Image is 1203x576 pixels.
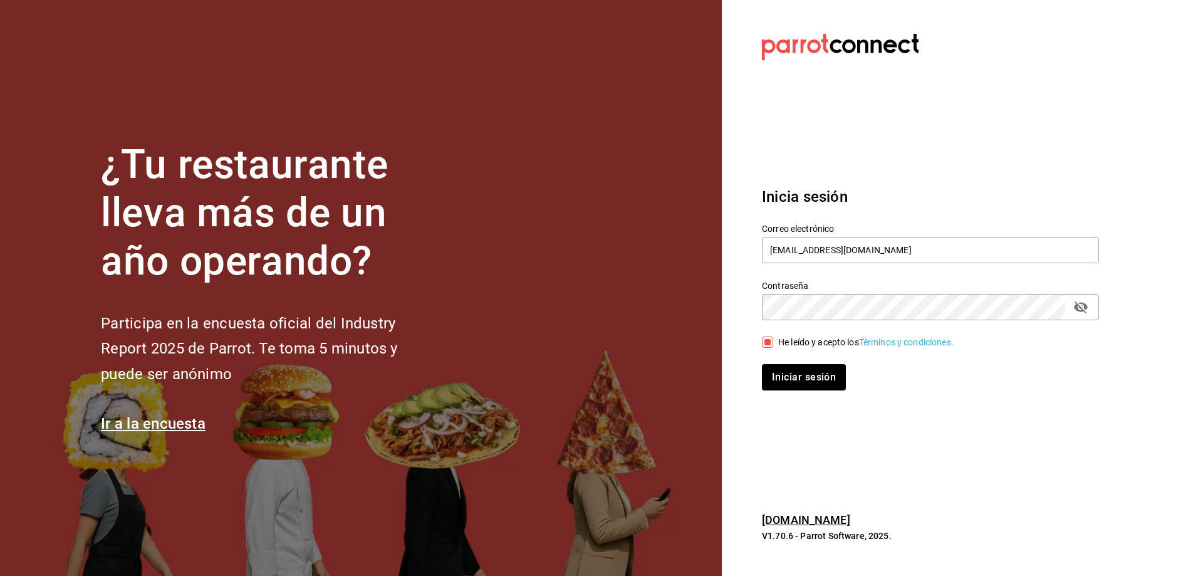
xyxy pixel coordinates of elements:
[762,513,850,526] a: [DOMAIN_NAME]
[762,281,1099,290] label: Contraseña
[762,224,1099,233] label: Correo electrónico
[762,530,1099,542] p: V1.70.6 - Parrot Software, 2025.
[101,141,439,285] h1: ¿Tu restaurante lleva más de un año operando?
[1070,296,1091,318] button: passwordField
[859,337,954,347] a: Términos y condiciones.
[762,364,846,390] button: Iniciar sesión
[762,237,1099,263] input: Ingresa tu correo electrónico
[778,336,954,349] div: He leído y acepto los
[101,415,206,432] a: Ir a la encuesta
[101,311,439,387] h2: Participa en la encuesta oficial del Industry Report 2025 de Parrot. Te toma 5 minutos y puede se...
[762,186,1099,208] h3: Inicia sesión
